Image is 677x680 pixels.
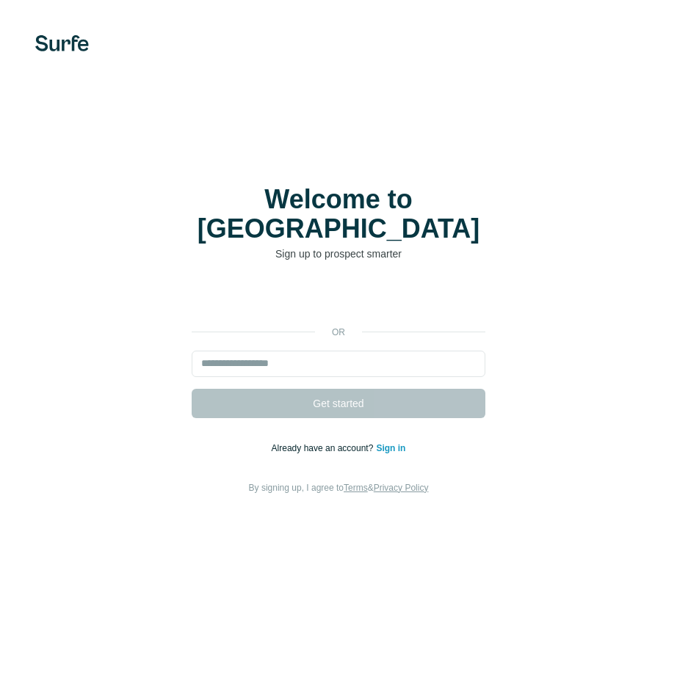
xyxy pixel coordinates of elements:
[315,326,362,339] p: or
[374,483,429,493] a: Privacy Policy
[192,246,485,261] p: Sign up to prospect smarter
[375,15,662,199] iframe: Sign in with Google Dialogue
[35,35,89,51] img: Surfe's logo
[272,443,377,453] span: Already have an account?
[192,185,485,244] h1: Welcome to [GEOGRAPHIC_DATA]
[249,483,429,493] span: By signing up, I agree to &
[344,483,368,493] a: Terms
[376,443,405,453] a: Sign in
[184,283,493,315] iframe: Sign in with Google Button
